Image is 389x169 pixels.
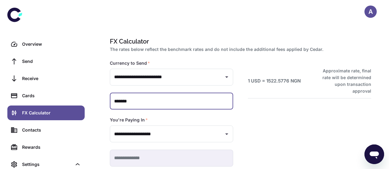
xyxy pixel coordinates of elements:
[22,144,81,151] div: Rewards
[22,161,72,168] div: Settings
[316,67,371,94] h6: Approximate rate, final rate will be determined upon transaction approval
[22,127,81,133] div: Contacts
[248,78,301,85] h6: 1 USD = 1522.5776 NGN
[222,73,231,81] button: Open
[7,123,85,137] a: Contacts
[110,37,369,46] h1: FX Calculator
[110,60,150,66] label: Currency to Send
[7,71,85,86] a: Receive
[364,144,384,164] iframe: Button to launch messaging window
[7,106,85,120] a: FX Calculator
[22,109,81,116] div: FX Calculator
[364,6,377,18] button: A
[22,75,81,82] div: Receive
[22,92,81,99] div: Cards
[222,130,231,138] button: Open
[110,117,148,123] label: You're Paying In
[7,88,85,103] a: Cards
[22,58,81,65] div: Send
[7,37,85,52] a: Overview
[7,140,85,155] a: Rewards
[7,54,85,69] a: Send
[22,41,81,48] div: Overview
